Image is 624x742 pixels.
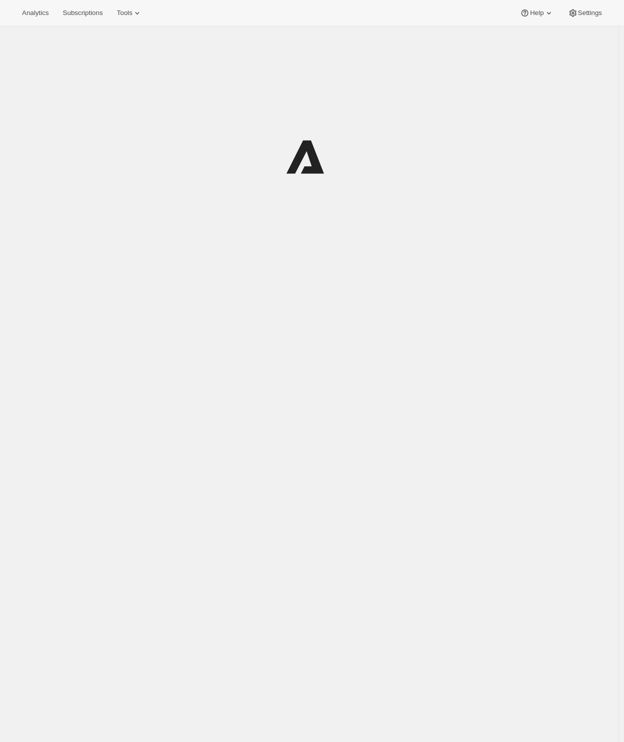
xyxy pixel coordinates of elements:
span: Subscriptions [63,9,103,17]
button: Subscriptions [57,6,109,20]
span: Analytics [22,9,49,17]
span: Settings [578,9,602,17]
button: Analytics [16,6,55,20]
button: Tools [111,6,148,20]
button: Help [514,6,559,20]
button: Settings [562,6,608,20]
span: Help [530,9,543,17]
span: Tools [117,9,132,17]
